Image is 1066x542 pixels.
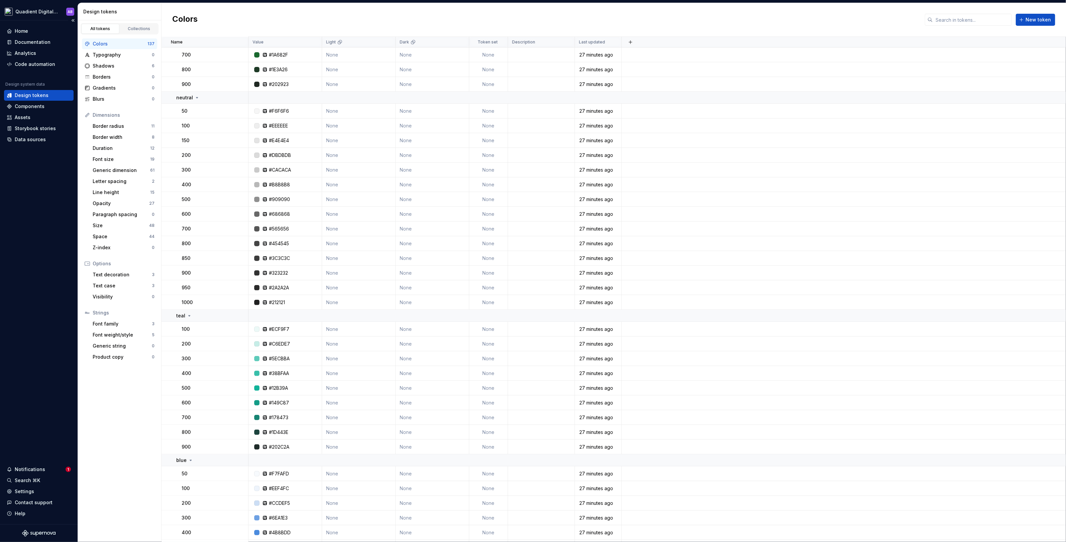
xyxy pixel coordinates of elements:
[90,352,157,362] a: Product copy0
[396,236,469,251] td: None
[90,176,157,187] a: Letter spacing2
[5,8,13,16] img: 6523a3b9-8e87-42c6-9977-0b9a54b06238.png
[90,242,157,253] a: Z-index0
[93,63,152,69] div: Shadows
[93,293,152,300] div: Visibility
[15,510,25,517] div: Help
[149,201,155,206] div: 27
[396,177,469,192] td: None
[82,83,157,93] a: Gradients0
[469,280,508,295] td: None
[269,326,289,333] div: #ECF9F7
[148,41,155,47] div: 137
[322,177,396,192] td: None
[176,457,187,464] p: blue
[15,114,30,121] div: Assets
[269,240,289,247] div: #454545
[575,299,621,306] div: 27 minutes ago
[152,134,155,140] div: 8
[182,66,191,73] p: 800
[396,104,469,118] td: None
[469,77,508,92] td: None
[269,399,289,406] div: #149C87
[396,366,469,381] td: None
[93,145,150,152] div: Duration
[575,211,621,217] div: 27 minutes ago
[269,385,288,391] div: #12B39A
[396,221,469,236] td: None
[4,48,74,59] a: Analytics
[575,444,621,450] div: 27 minutes ago
[152,321,155,327] div: 3
[15,136,46,143] div: Data sources
[15,477,40,484] div: Search ⌘K
[469,266,508,280] td: None
[152,52,155,58] div: 0
[172,14,198,26] h2: Colors
[82,38,157,49] a: Colors137
[182,225,191,232] p: 700
[15,50,36,57] div: Analytics
[15,499,53,506] div: Contact support
[575,270,621,276] div: 27 minutes ago
[322,266,396,280] td: None
[322,221,396,236] td: None
[575,81,621,88] div: 27 minutes ago
[322,104,396,118] td: None
[4,134,74,145] a: Data sources
[182,52,191,58] p: 700
[322,192,396,207] td: None
[93,167,150,174] div: Generic dimension
[469,148,508,163] td: None
[93,222,149,229] div: Size
[322,280,396,295] td: None
[396,425,469,440] td: None
[269,211,290,217] div: #686868
[90,132,157,143] a: Border width8
[4,26,74,36] a: Home
[322,236,396,251] td: None
[182,355,191,362] p: 300
[1,4,76,19] button: Quadient Digital Design SystemAB
[322,440,396,454] td: None
[269,414,288,421] div: #178473
[322,481,396,496] td: None
[90,165,157,176] a: Generic dimension61
[152,245,155,250] div: 0
[15,488,34,495] div: Settings
[90,209,157,220] a: Paragraph spacing0
[93,211,152,218] div: Paragraph spacing
[269,355,290,362] div: #5ECBBA
[93,112,155,118] div: Dimensions
[4,59,74,70] a: Code automation
[150,157,155,162] div: 19
[182,270,191,276] p: 900
[269,66,288,73] div: #1E3A26
[396,148,469,163] td: None
[322,381,396,395] td: None
[15,92,49,99] div: Design tokens
[90,154,157,165] a: Font size19
[396,251,469,266] td: None
[469,221,508,236] td: None
[396,133,469,148] td: None
[469,395,508,410] td: None
[122,26,156,31] div: Collections
[5,82,45,87] div: Design system data
[469,207,508,221] td: None
[269,341,290,347] div: #C6EDE7
[1026,16,1051,23] span: New token
[269,485,289,492] div: #EEF4FC
[469,236,508,251] td: None
[575,355,621,362] div: 27 minutes ago
[400,39,409,45] p: Dark
[83,8,159,15] div: Design tokens
[90,187,157,198] a: Line height15
[396,337,469,351] td: None
[322,77,396,92] td: None
[396,481,469,496] td: None
[152,179,155,184] div: 2
[269,255,290,262] div: #3C3C3C
[396,163,469,177] td: None
[182,196,190,203] p: 500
